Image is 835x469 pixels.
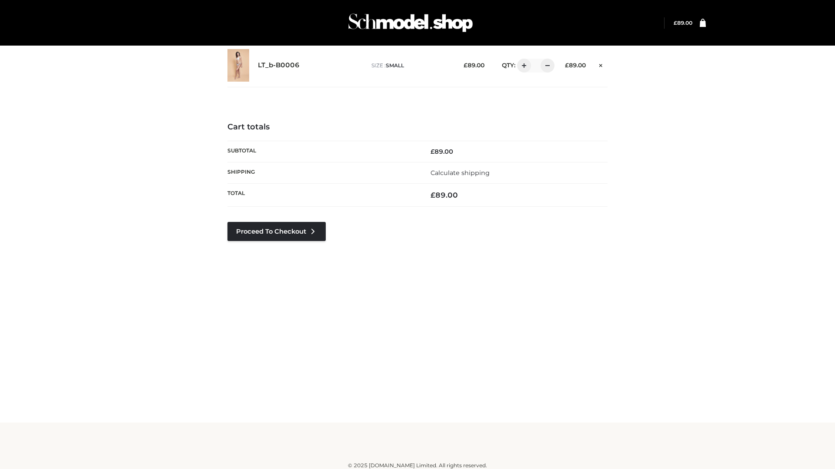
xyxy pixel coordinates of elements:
th: Total [227,184,417,207]
img: Schmodel Admin 964 [345,6,476,40]
bdi: 89.00 [674,20,692,26]
bdi: 89.00 [565,62,586,69]
a: Calculate shipping [431,169,490,177]
img: LT_b-B0006 - SMALL [227,49,249,82]
a: Remove this item [595,59,608,70]
bdi: 89.00 [464,62,484,69]
a: £89.00 [674,20,692,26]
th: Shipping [227,162,417,183]
div: QTY: [493,59,551,73]
span: SMALL [386,62,404,69]
span: £ [431,191,435,199]
span: £ [431,148,434,155]
span: £ [674,20,677,26]
bdi: 89.00 [431,191,458,199]
th: Subtotal [227,141,417,162]
span: £ [565,62,569,69]
bdi: 89.00 [431,148,453,155]
a: LT_b-B0006 [258,61,300,69]
span: £ [464,62,468,69]
a: Proceed to Checkout [227,222,326,241]
p: size : [371,62,450,69]
h4: Cart totals [227,122,608,132]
